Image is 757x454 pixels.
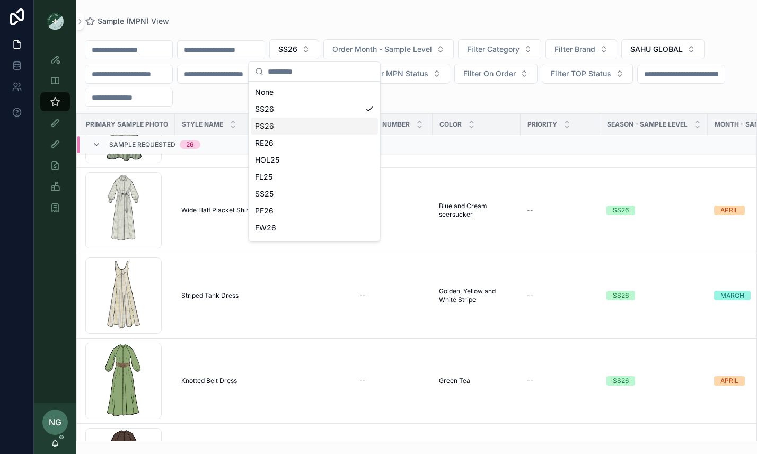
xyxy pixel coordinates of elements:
[359,291,366,300] span: --
[181,377,237,385] span: Knotted Belt Dress
[542,64,633,84] button: Select Button
[251,168,378,185] div: FL25
[607,120,688,129] span: Season - Sample Level
[720,206,738,215] div: APRIL
[269,39,319,59] button: Select Button
[332,44,432,55] span: Order Month - Sample Level
[613,291,629,300] div: SS26
[551,68,611,79] span: Filter TOP Status
[720,291,744,300] div: MARCH
[278,44,297,55] span: SS26
[527,206,594,215] a: --
[181,291,347,300] a: Striped Tank Dress
[251,236,378,253] div: HOL26
[359,377,426,385] a: --
[251,219,378,236] div: FW26
[720,376,738,386] div: APRIL
[613,376,629,386] div: SS26
[249,82,380,241] div: Suggestions
[98,16,169,26] span: Sample (MPN) View
[630,44,683,55] span: SAHU GLOBAL
[439,377,514,385] a: Green Tea
[251,202,378,219] div: PF26
[181,206,347,215] a: Wide Half Placket Shirt Dress
[360,120,410,129] span: Style Number
[439,377,470,385] span: Green Tea
[439,287,514,304] a: Golden, Yellow and White Stripe
[251,152,378,168] div: HOL25
[181,206,270,215] span: Wide Half Placket Shirt Dress
[251,118,378,135] div: PS26
[467,44,520,55] span: Filter Category
[251,84,378,101] div: None
[527,206,533,215] span: --
[527,291,594,300] a: --
[186,140,194,149] div: 26
[527,291,533,300] span: --
[49,416,61,429] span: NG
[545,39,617,59] button: Select Button
[439,202,514,219] a: Blue and Cream seersucker
[613,206,629,215] div: SS26
[463,68,516,79] span: Filter On Order
[181,291,239,300] span: Striped Tank Dress
[439,120,462,129] span: Color
[554,44,595,55] span: Filter Brand
[606,206,701,215] a: SS26
[181,377,347,385] a: Knotted Belt Dress
[366,68,428,79] span: Filter MPN Status
[251,185,378,202] div: SS25
[323,39,454,59] button: Select Button
[359,291,426,300] a: --
[527,377,594,385] a: --
[359,377,366,385] span: --
[454,64,538,84] button: Select Button
[251,101,378,118] div: SS26
[606,291,701,300] a: SS26
[182,120,223,129] span: Style Name
[621,39,705,59] button: Select Button
[458,39,541,59] button: Select Button
[359,206,426,215] a: --
[34,42,76,403] div: scrollable content
[527,120,557,129] span: PRIORITY
[357,64,450,84] button: Select Button
[85,16,169,26] a: Sample (MPN) View
[109,140,175,149] span: Sample Requested
[527,377,533,385] span: --
[86,120,168,129] span: PRIMARY SAMPLE PHOTO
[47,13,64,30] img: App logo
[606,376,701,386] a: SS26
[251,135,378,152] div: RE26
